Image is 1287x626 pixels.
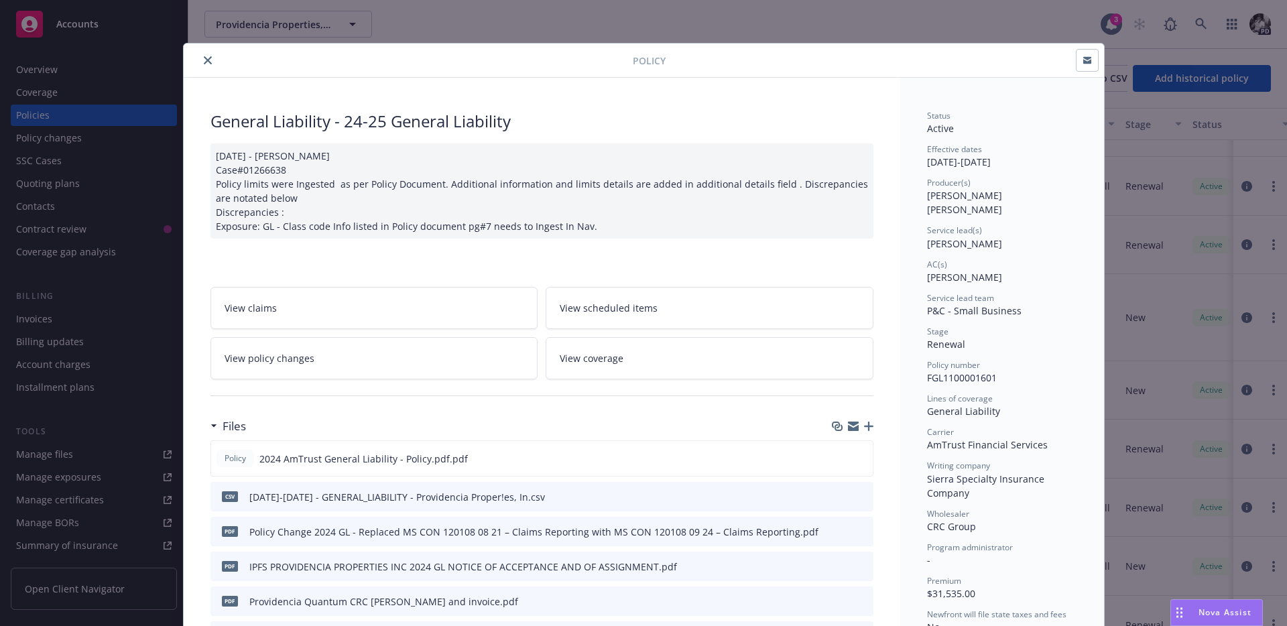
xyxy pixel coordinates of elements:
[927,143,982,155] span: Effective dates
[927,438,1048,451] span: AmTrust Financial Services
[927,271,1002,284] span: [PERSON_NAME]
[927,426,954,438] span: Carrier
[855,452,867,466] button: preview file
[222,452,249,464] span: Policy
[222,491,238,501] span: csv
[927,405,1000,418] span: General Liability
[225,301,277,315] span: View claims
[927,520,976,533] span: CRC Group
[223,418,246,435] h3: Files
[1199,607,1251,618] span: Nova Assist
[222,561,238,571] span: pdf
[222,526,238,536] span: pdf
[927,554,930,566] span: -
[927,189,1005,216] span: [PERSON_NAME] [PERSON_NAME]
[210,418,246,435] div: Files
[927,609,1066,620] span: Newfront will file state taxes and fees
[927,259,947,270] span: AC(s)
[210,143,873,239] div: [DATE] - [PERSON_NAME] Case#01266638 Policy limits were Ingested as per Policy Document. Addition...
[927,177,971,188] span: Producer(s)
[546,287,873,329] a: View scheduled items
[927,393,993,404] span: Lines of coverage
[259,452,468,466] span: 2024 AmTrust General Liability - Policy.pdf.pdf
[927,110,951,121] span: Status
[210,110,873,133] div: General Liability - 24-25 General Liability
[210,337,538,379] a: View policy changes
[835,490,845,504] button: download file
[249,560,677,574] div: IPFS PROVIDENCIA PROPERTIES INC 2024 GL NOTICE OF ACCEPTANCE AND OF ASSIGNMENT.pdf
[927,575,961,586] span: Premium
[633,54,666,68] span: Policy
[222,596,238,606] span: pdf
[927,304,1022,317] span: P&C - Small Business
[835,525,845,539] button: download file
[249,490,545,504] div: [DATE]-[DATE] - GENERAL_LIABILITY - Providencia Proper!es, In.csv
[835,594,845,609] button: download file
[927,292,994,304] span: Service lead team
[927,225,982,236] span: Service lead(s)
[927,371,997,384] span: FGL1100001601
[927,508,969,519] span: Wholesaler
[927,237,1002,250] span: [PERSON_NAME]
[249,525,818,539] div: Policy Change 2024 GL - Replaced MS CON 120108 08 21 – Claims Reporting with MS CON 120108 09 24 ...
[1170,599,1263,626] button: Nova Assist
[1171,600,1188,625] div: Drag to move
[210,287,538,329] a: View claims
[927,143,1077,169] div: [DATE] - [DATE]
[927,587,975,600] span: $31,535.00
[560,351,623,365] span: View coverage
[856,560,868,574] button: preview file
[834,452,845,466] button: download file
[927,338,965,351] span: Renewal
[856,490,868,504] button: preview file
[927,542,1013,553] span: Program administrator
[927,122,954,135] span: Active
[249,594,518,609] div: Providencia Quantum CRC [PERSON_NAME] and invoice.pdf
[835,560,845,574] button: download file
[546,337,873,379] a: View coverage
[200,52,216,68] button: close
[856,594,868,609] button: preview file
[927,460,990,471] span: Writing company
[927,326,948,337] span: Stage
[856,525,868,539] button: preview file
[927,359,980,371] span: Policy number
[560,301,658,315] span: View scheduled items
[225,351,314,365] span: View policy changes
[927,473,1047,499] span: Sierra Specialty Insurance Company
